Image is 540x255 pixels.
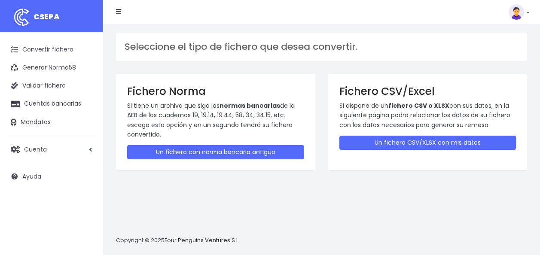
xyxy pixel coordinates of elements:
a: Mandatos [4,113,99,131]
p: Si tiene un archivo que siga las de la AEB de los cuadernos 19, 19.14, 19.44, 58, 34, 34.15, etc.... [127,101,304,140]
span: CSEPA [34,11,60,22]
p: Si dispone de un con sus datos, en la siguiente página podrá relacionar los datos de su fichero c... [339,101,516,130]
a: Cuentas bancarias [4,95,99,113]
a: Ayuda [4,167,99,185]
img: profile [509,4,524,20]
a: Validar fichero [4,77,99,95]
img: logo [11,6,32,28]
strong: fichero CSV o XLSX [388,101,449,110]
h3: Seleccione el tipo de fichero que desea convertir. [125,41,519,52]
a: Four Penguins Ventures S.L. [165,236,240,244]
a: Generar Norma58 [4,59,99,77]
span: Ayuda [22,172,41,181]
a: Un fichero CSV/XLSX con mis datos [339,136,516,150]
p: Copyright © 2025 . [116,236,241,245]
h3: Fichero Norma [127,85,304,97]
a: Un fichero con norma bancaria antiguo [127,145,304,159]
a: Cuenta [4,140,99,158]
strong: normas bancarias [220,101,280,110]
h3: Fichero CSV/Excel [339,85,516,97]
a: Convertir fichero [4,41,99,59]
span: Cuenta [24,145,47,153]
